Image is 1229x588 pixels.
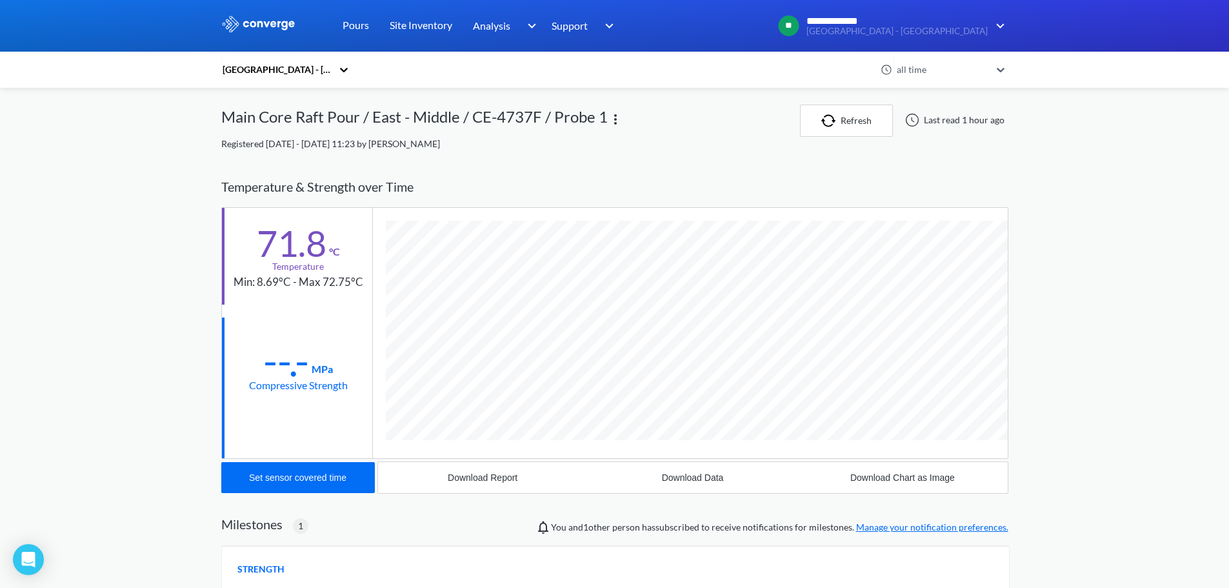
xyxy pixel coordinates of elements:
img: more.svg [608,112,623,127]
span: Registered [DATE] - [DATE] 11:23 by [PERSON_NAME] [221,138,440,149]
div: Main Core Raft Pour / East - Middle / CE-4737F / Probe 1 [221,105,608,137]
button: Download Data [588,462,797,493]
div: Compressive Strength [249,377,348,393]
div: Download Report [448,472,517,483]
img: logo_ewhite.svg [221,15,296,32]
img: downArrow.svg [988,18,1008,34]
button: Set sensor covered time [221,462,375,493]
img: icon-clock.svg [881,64,892,76]
div: Download Chart as Image [850,472,955,483]
span: 1 [298,519,303,533]
a: Manage your notification preferences. [856,522,1008,532]
span: [GEOGRAPHIC_DATA] - [GEOGRAPHIC_DATA] [806,26,988,36]
div: Last read 1 hour ago [898,112,1008,128]
span: Support [552,17,588,34]
span: STRENGTH [237,562,285,576]
div: Min: 8.69°C - Max 72.75°C [234,274,363,291]
button: Download Chart as Image [797,462,1007,493]
div: [GEOGRAPHIC_DATA] - [GEOGRAPHIC_DATA] [221,63,332,77]
span: You and person has subscribed to receive notifications for milestones. [551,520,1008,534]
button: Download Report [378,462,588,493]
h2: Milestones [221,516,283,532]
span: Matthew Fogg [583,522,610,532]
img: notifications-icon.svg [535,520,551,535]
div: 71.8 [257,227,326,259]
div: Set sensor covered time [249,472,346,483]
img: downArrow.svg [519,18,539,34]
div: Open Intercom Messenger [13,544,44,575]
img: icon-refresh.svg [821,114,841,127]
div: --.- [263,345,309,377]
img: downArrow.svg [597,18,617,34]
button: Refresh [800,105,893,137]
span: Analysis [473,17,510,34]
div: all time [894,63,990,77]
div: Temperature [272,259,324,274]
div: Temperature & Strength over Time [221,167,1008,207]
div: Download Data [662,472,724,483]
